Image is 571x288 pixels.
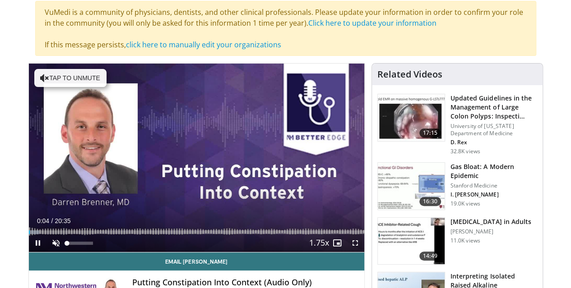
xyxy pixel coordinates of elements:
img: 480ec31d-e3c1-475b-8289-0a0659db689a.150x105_q85_crop-smart_upscale.jpg [378,163,445,210]
p: [PERSON_NAME] [450,228,531,235]
h4: Putting Constipation Into Context (Audio Only) [132,278,357,288]
h3: Updated Guidelines in the Management of Large Colon Polyps: Inspecti… [450,94,537,121]
p: D. Rex [450,139,537,146]
a: Click here to update your information [308,18,436,28]
img: dfcfcb0d-b871-4e1a-9f0c-9f64970f7dd8.150x105_q85_crop-smart_upscale.jpg [378,94,445,141]
button: Playback Rate [310,234,328,252]
p: 32.8K views [450,148,480,155]
a: 14:49 [MEDICAL_DATA] in Adults [PERSON_NAME] 11.0K views [377,217,537,265]
span: 17:15 [419,128,441,137]
div: Progress Bar [29,230,364,234]
p: Stanford Medicine [450,182,537,189]
h3: [MEDICAL_DATA] in Adults [450,217,531,226]
a: click here to manually edit your organizations [126,40,281,50]
img: 11950cd4-d248-4755-8b98-ec337be04c84.150x105_q85_crop-smart_upscale.jpg [378,218,445,265]
a: Email [PERSON_NAME] [29,252,364,270]
p: University of [US_STATE] Department of Medicine [450,123,537,137]
span: 16:30 [419,197,441,206]
button: Pause [29,234,47,252]
a: 17:15 Updated Guidelines in the Management of Large Colon Polyps: Inspecti… University of [US_STA... [377,94,537,155]
div: Volume Level [67,242,93,245]
span: 0:04 [37,217,49,224]
span: 14:49 [419,251,441,261]
span: 20:35 [55,217,70,224]
button: Tap to unmute [34,69,107,87]
h4: Related Videos [377,69,442,80]
a: 16:30 Gas Bloat: A Modern Epidemic Stanford Medicine I. [PERSON_NAME] 19.0K views [377,162,537,210]
button: Unmute [47,234,65,252]
video-js: Video Player [29,64,364,252]
button: Fullscreen [346,234,364,252]
p: 11.0K views [450,237,480,244]
span: / [51,217,53,224]
p: I. [PERSON_NAME] [450,191,537,198]
h3: Gas Bloat: A Modern Epidemic [450,162,537,180]
button: Enable picture-in-picture mode [328,234,346,252]
p: 19.0K views [450,200,480,207]
div: VuMedi is a community of physicians, dentists, and other clinical professionals. Please update yo... [35,1,536,56]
